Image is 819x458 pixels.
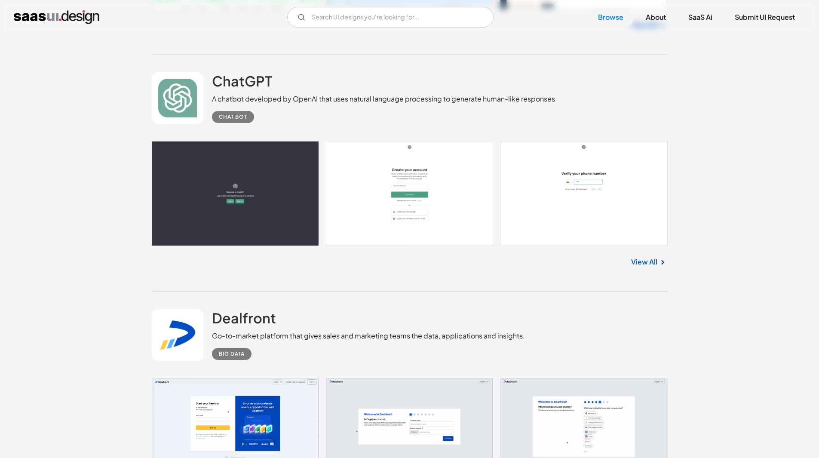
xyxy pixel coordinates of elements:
[635,8,676,27] a: About
[212,72,272,89] h2: ChatGPT
[588,8,634,27] a: Browse
[219,112,247,122] div: Chat Bot
[287,7,494,28] input: Search UI designs you're looking for...
[14,10,99,24] a: home
[212,331,525,341] div: Go-to-market platform that gives sales and marketing teams the data, applications and insights.
[724,8,805,27] a: Submit UI Request
[212,309,276,331] a: Dealfront
[678,8,723,27] a: SaaS Ai
[212,94,555,104] div: A chatbot developed by OpenAI that uses natural language processing to generate human-like responses
[287,7,494,28] form: Email Form
[212,72,272,94] a: ChatGPT
[219,349,245,359] div: Big Data
[212,309,276,326] h2: Dealfront
[631,257,657,267] a: View All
